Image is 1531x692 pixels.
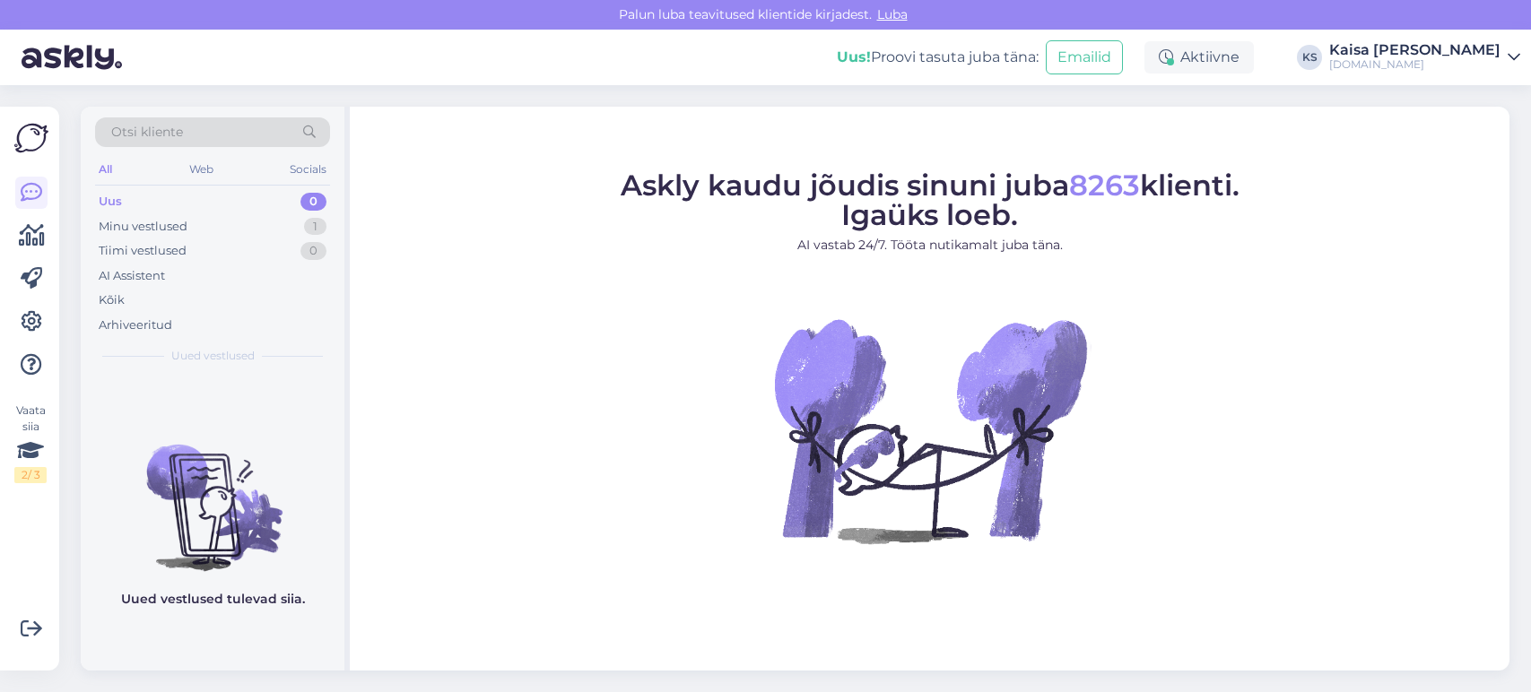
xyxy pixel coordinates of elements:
div: All [95,158,116,181]
div: Arhiveeritud [99,316,172,334]
span: Luba [872,6,913,22]
a: Kaisa [PERSON_NAME][DOMAIN_NAME] [1329,43,1520,72]
span: Otsi kliente [111,123,183,142]
div: Web [186,158,217,181]
div: 0 [300,242,326,260]
div: Aktiivne [1144,41,1254,74]
div: [DOMAIN_NAME] [1329,57,1501,72]
p: Uued vestlused tulevad siia. [121,590,305,609]
span: 8263 [1069,168,1140,203]
img: No Chat active [769,269,1092,592]
div: 1 [304,218,326,236]
span: Uued vestlused [171,348,255,364]
img: Askly Logo [14,121,48,155]
div: Kaisa [PERSON_NAME] [1329,43,1501,57]
div: Proovi tasuta juba täna: [837,47,1039,68]
div: Socials [286,158,330,181]
div: Vaata siia [14,402,47,483]
div: Tiimi vestlused [99,242,187,260]
span: Askly kaudu jõudis sinuni juba klienti. Igaüks loeb. [621,168,1240,232]
div: Kõik [99,291,125,309]
img: No chats [81,412,344,574]
div: Minu vestlused [99,218,187,236]
b: Uus! [837,48,871,65]
div: Uus [99,193,122,211]
div: 2 / 3 [14,467,47,483]
p: AI vastab 24/7. Tööta nutikamalt juba täna. [621,236,1240,255]
div: AI Assistent [99,267,165,285]
div: KS [1297,45,1322,70]
div: 0 [300,193,326,211]
button: Emailid [1046,40,1123,74]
